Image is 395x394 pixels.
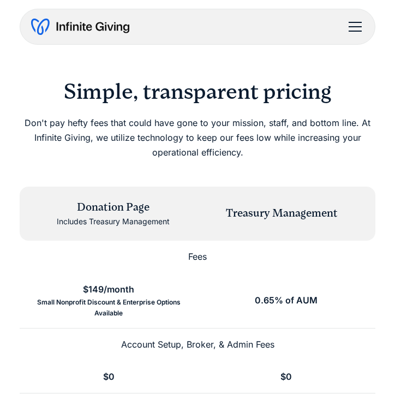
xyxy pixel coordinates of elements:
div: Small Nonprofit Discount & Enterprise Options Available [28,297,189,319]
div: Donation Page [57,200,170,215]
div: Treasury Management [226,206,338,221]
h2: Simple, transparent pricing [20,79,375,105]
p: Don't pay hefty fees that could have gone to your mission, staff, and bottom line. At Infinite Gi... [20,116,375,160]
div: $149/month [83,282,134,297]
div: Includes Treasury Management [57,215,170,228]
div: 0.65% of AUM [255,293,318,308]
div: Fees [188,249,207,264]
div: $0 [103,369,115,384]
a: home [31,18,129,35]
div: Account Setup, Broker, & Admin Fees [121,337,274,352]
div: $0 [280,369,292,384]
div: menu [342,14,364,40]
